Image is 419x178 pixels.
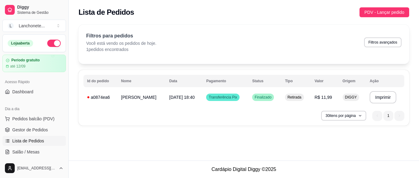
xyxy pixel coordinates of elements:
[369,108,407,124] nav: pagination navigation
[12,116,55,122] span: Pedidos balcão (PDV)
[2,2,66,17] a: DiggySistema de Gestão
[366,75,404,87] th: Ação
[339,75,366,87] th: Origem
[169,95,195,100] span: [DATE] 18:40
[314,95,332,100] span: R$ 11,99
[2,114,66,124] button: Pedidos balcão (PDV)
[117,75,166,87] th: Nome
[2,20,66,32] button: Select a team
[10,64,25,69] article: até 12/09
[12,138,44,144] span: Lista de Pedidos
[2,87,66,97] a: Dashboard
[383,111,393,121] li: pagination item 1 active
[321,111,366,121] button: 30itens por página
[364,37,402,47] button: Filtros avançados
[344,95,358,100] span: DIGGY
[311,75,339,87] th: Valor
[248,75,281,87] th: Status
[166,75,203,87] th: Data
[79,7,134,17] h2: Lista de Pedidos
[86,32,156,40] p: Filtros para pedidos
[8,23,14,29] span: L
[12,127,48,133] span: Gestor de Pedidos
[2,161,66,176] button: [EMAIL_ADDRESS][DOMAIN_NAME]
[2,158,66,168] a: Diggy Botnovo
[17,166,56,171] span: [EMAIL_ADDRESS][DOMAIN_NAME]
[2,125,66,135] a: Gestor de Pedidos
[69,161,419,178] footer: Cardápio Digital Diggy © 2025
[2,136,66,146] a: Lista de Pedidos
[364,9,404,16] span: PDV - Lançar pedido
[286,95,302,100] span: Retirada
[117,89,166,106] td: [PERSON_NAME]
[207,95,238,100] span: Transferência Pix
[83,75,117,87] th: Id do pedido
[86,40,156,46] p: Você está vendo os pedidos de hoje.
[2,77,66,87] div: Acesso Rápido
[2,55,66,72] a: Período gratuitoaté 12/09
[87,94,114,100] div: a0874ea6
[86,46,156,52] p: 1 pedidos encontrados
[47,40,61,47] button: Alterar Status
[17,5,63,10] span: Diggy
[370,91,396,103] button: Imprimir
[202,75,248,87] th: Pagamento
[359,7,409,17] button: PDV - Lançar pedido
[12,149,40,155] span: Salão / Mesas
[2,147,66,157] a: Salão / Mesas
[17,10,63,15] span: Sistema de Gestão
[8,40,33,47] div: Loja aberta
[281,75,311,87] th: Tipo
[2,104,66,114] div: Dia a dia
[19,23,45,29] div: Lanchonete ...
[253,95,273,100] span: Finalizado
[12,89,33,95] span: Dashboard
[11,58,40,63] article: Período gratuito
